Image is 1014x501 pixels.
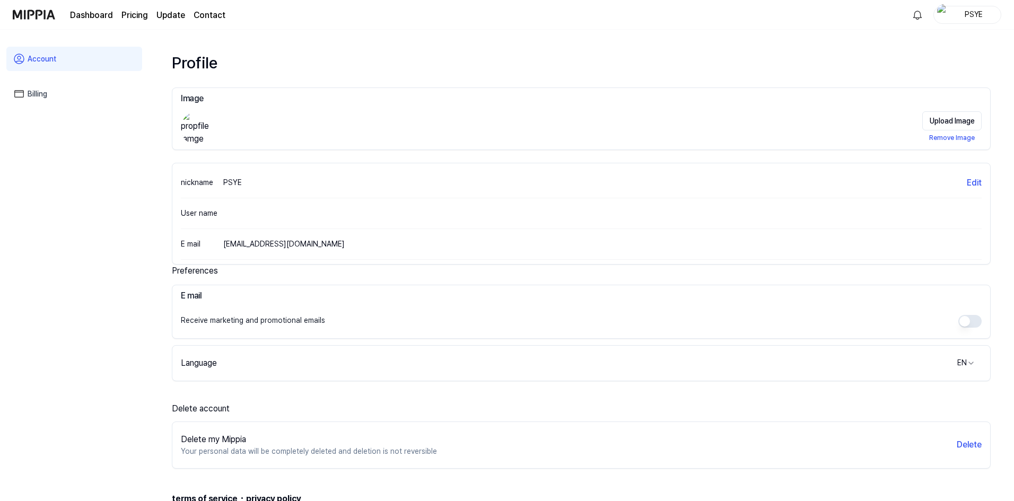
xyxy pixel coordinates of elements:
[922,111,982,130] button: Upload Image
[967,177,982,189] button: Edit
[121,9,148,22] a: Pricing
[933,6,1001,24] button: profilePSYE
[181,315,325,328] div: Receive marketing and promotional emails
[172,51,991,75] div: Profile
[181,177,223,188] div: nickname
[70,9,113,22] a: Dashboard
[172,265,991,278] div: Preferences
[172,402,991,415] div: Delete account
[911,8,924,21] img: 알림
[6,82,142,106] a: Billing
[223,177,242,188] div: PSYE
[156,9,185,22] a: Update
[223,239,345,250] div: [EMAIL_ADDRESS][DOMAIN_NAME]
[6,47,142,71] a: Account
[953,8,994,20] div: PSYE
[181,289,982,302] h3: E mail
[181,207,223,219] div: User name
[181,92,982,105] h3: Image
[937,4,950,25] img: profile
[922,130,982,145] button: Remove Image
[957,438,982,451] button: Delete
[194,9,225,22] a: Contact
[181,238,223,250] div: E mail
[181,433,437,446] div: Delete my Mippia
[181,111,215,145] img: propfile Iamge
[181,357,217,370] div: Language
[181,446,437,457] p: Your personal data will be completely deleted and deletion is not reversible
